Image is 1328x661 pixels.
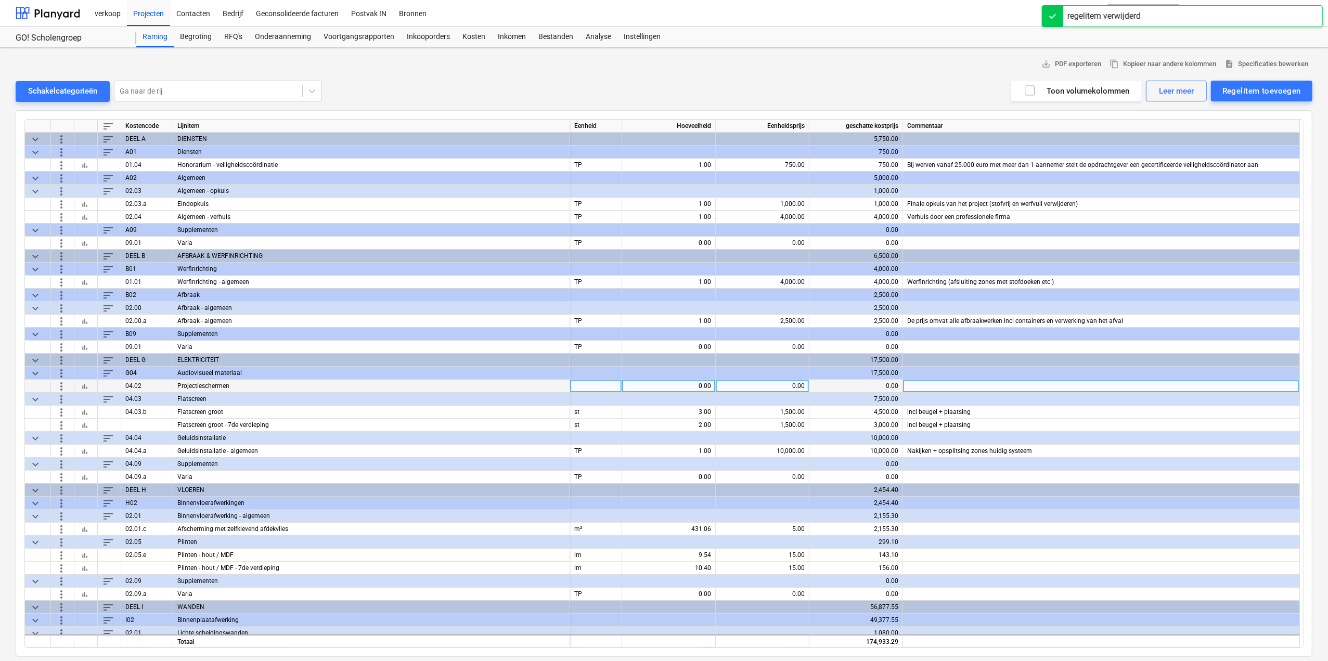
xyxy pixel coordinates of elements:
[102,224,114,236] span: sort
[1110,59,1119,69] span: content_copy
[814,263,898,276] div: 4,000.00
[173,406,570,419] div: Flatscreen groot
[55,393,68,405] span: more_vert
[317,27,401,47] div: Voortgangsrapporten
[903,406,1300,419] div: incl beugel + plaatsing
[55,133,68,145] span: more_vert
[55,523,68,535] span: more_vert
[121,484,173,497] div: DEEL H
[626,276,711,289] div: 1.00
[55,510,68,522] span: more_vert
[173,224,570,237] div: Supplementen
[1222,84,1301,98] div: Regelitem toevoegen
[626,237,711,250] div: 0.00
[1105,56,1220,72] button: Kopieer naar andere kolommen
[814,211,898,224] div: 4,000.00
[532,27,579,47] a: Bestanden
[570,341,622,354] div: TP
[173,354,570,367] div: ELEKTRICITEIT
[814,328,898,341] div: 0.00
[121,237,173,250] div: 09.01
[1024,84,1129,98] div: Toon volumekolommen
[814,159,898,172] div: 750.00
[249,27,317,47] div: Onderaanneming
[173,575,570,588] div: Supplementen
[570,406,622,419] div: st
[570,445,622,458] div: TP
[102,484,114,496] span: sort
[55,263,68,275] span: more_vert
[173,601,570,614] div: WANDEN
[29,185,42,197] span: keyboard_arrow_down
[121,315,173,328] div: 02.00.a
[55,458,68,470] span: more_vert
[809,120,903,133] div: geschatte kostprijs
[570,276,622,289] div: TP
[102,120,114,132] span: sort
[121,536,173,549] div: 02.05
[81,525,89,533] span: bar_chart
[55,224,68,236] span: more_vert
[570,471,622,484] div: TP
[903,419,1300,432] div: incl beugel + plaatsing
[174,27,218,47] div: Begroting
[29,146,42,158] span: keyboard_arrow_down
[814,315,898,328] div: 2,500.00
[716,120,809,133] div: Eenheidsprijs
[81,239,89,247] span: bar_chart
[1067,10,1141,22] div: regelitem verwijderd
[720,211,805,224] div: 4,000.00
[218,27,249,47] a: RFQ's
[173,419,570,432] div: Flatscreen groot - 7de verdieping
[102,302,114,314] span: sort
[173,588,570,601] div: Varia
[173,562,570,575] div: Plinten - hout / MDF - 7de verdieping
[29,575,42,587] span: keyboard_arrow_down
[102,289,114,301] span: sort
[55,250,68,262] span: more_vert
[102,601,114,613] span: sort
[29,627,42,639] span: keyboard_arrow_down
[570,198,622,211] div: TP
[173,211,570,224] div: Algemeen - verhuis
[29,328,42,340] span: keyboard_arrow_down
[102,263,114,275] span: sort
[570,237,622,250] div: TP
[173,497,570,510] div: Binnenvloerafwerkingen
[814,133,898,146] div: 5,750.00
[121,120,173,133] div: Kostencode
[579,27,617,47] a: Analyse
[814,289,898,302] div: 2,500.00
[121,250,173,263] div: DEEL B
[55,289,68,301] span: more_vert
[173,328,570,341] div: Supplementen
[121,627,173,640] div: 02.01
[492,27,532,47] a: Inkomen
[81,200,89,208] span: bar_chart
[136,27,174,47] a: Raming
[121,172,173,185] div: A02
[81,590,89,598] span: bar_chart
[121,406,173,419] div: 04.03.b
[720,315,805,328] div: 2,500.00
[102,133,114,145] span: sort
[173,263,570,276] div: Werfinrichting
[102,432,114,444] span: sort
[1146,81,1207,101] button: Leer meer
[173,432,570,445] div: Geluidsinstallatie
[121,575,173,588] div: 02.09
[121,497,173,510] div: H02
[102,627,114,639] span: sort
[102,250,114,262] span: sort
[570,211,622,224] div: TP
[55,315,68,327] span: more_vert
[29,458,42,470] span: keyboard_arrow_down
[1211,81,1312,101] button: Regelitem toevoegen
[55,276,68,288] span: more_vert
[29,497,42,509] span: keyboard_arrow_down
[121,614,173,627] div: I02
[173,367,570,380] div: Audiovisueel materiaal
[173,627,570,640] div: Lichte scheidingswanden
[903,315,1300,328] div: De prijs omvat alle afbraakwerken incl containers en verwerking van het afval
